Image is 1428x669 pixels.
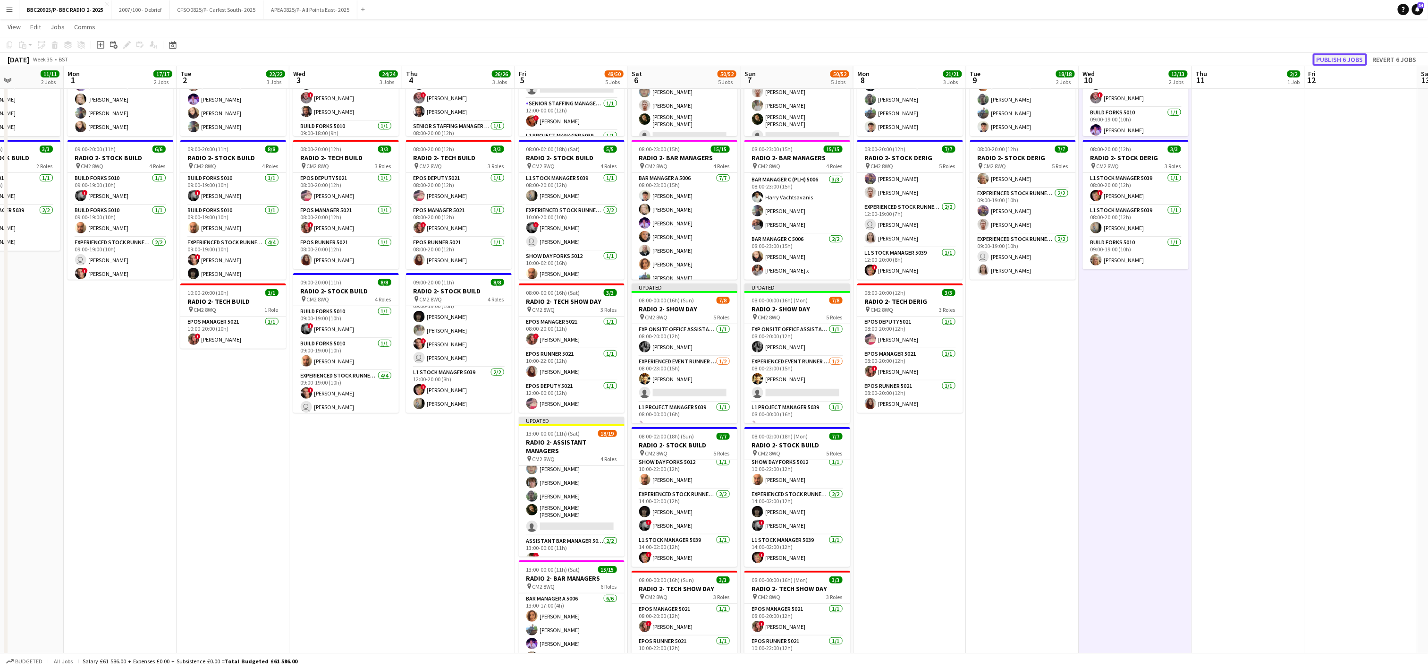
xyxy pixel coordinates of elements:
[871,306,894,313] span: CM2 8WQ
[827,163,843,170] span: 4 Roles
[744,441,850,449] h3: RADIO 2- STOCK BUILD
[827,593,843,600] span: 3 Roles
[1083,69,1095,78] span: Wed
[68,140,173,280] app-job-card: 09:00-20:00 (11h)6/6RADIO 2- STOCK BUILD CM2 8WQ4 RolesBuild Forks 50101/109:00-19:00 (10h)![PERS...
[857,140,963,280] div: 08:00-20:00 (12h)7/7RADIO 2- STOCK DERIG CM2 8WQ5 Roles[PERSON_NAME]Experienced Stock Runner 5012...
[744,140,850,280] div: 08:00-23:00 (15h)15/15RADIO 2- BAR MANAGERS CM2 8WQ4 Roles[PERSON_NAME][PERSON_NAME][PERSON_NAME]...
[646,520,652,525] span: !
[1165,163,1181,170] span: 3 Roles
[632,584,737,593] h3: RADIO 2- TECH SHOW DAY
[632,636,737,668] app-card-role: EPOS Runner 50211/110:00-22:00 (12h)[PERSON_NAME]
[293,205,399,237] app-card-role: EPOS Manager 50211/108:00-20:00 (12h)![PERSON_NAME]
[519,381,625,413] app-card-role: EPOS Deputy 50211/112:00-00:00 (12h)[PERSON_NAME]
[632,69,642,78] span: Sat
[632,356,737,402] app-card-role: Experienced Event Runner 50121/208:00-23:00 (15h)[PERSON_NAME]
[827,450,843,457] span: 5 Roles
[74,23,95,31] span: Comms
[857,381,963,413] app-card-role: EPOS Runner 50211/108:00-20:00 (12h)[PERSON_NAME]
[1313,53,1367,66] button: Publish 6 jobs
[744,535,850,567] app-card-role: L1 Stock Manager 50391/114:00-02:00 (12h)![PERSON_NAME]
[744,234,850,280] app-card-role: Bar Manager C 50062/208:00-23:00 (15h)[PERSON_NAME][PERSON_NAME] x
[152,146,166,153] span: 6/6
[752,297,808,304] span: 08:00-00:00 (16h) (Mon)
[153,70,172,77] span: 17/17
[519,69,526,78] span: Fri
[744,489,850,535] app-card-role: Experienced Stock Runner 50122/214:00-02:00 (12h)[PERSON_NAME]![PERSON_NAME]
[744,427,850,567] app-job-card: 08:00-02:00 (18h) (Mon)7/7RADIO 2- STOCK BUILD CM2 8WQ5 RolesL1 Stock Manager 50391/108:00-20:00 ...
[1083,107,1189,139] app-card-role: Build Forks 50101/109:00-19:00 (10h)[PERSON_NAME]
[526,566,580,573] span: 13:00-00:00 (11h) (Sat)
[857,202,963,248] app-card-role: Experienced Stock Runner 50122/212:00-19:00 (7h) [PERSON_NAME][PERSON_NAME]
[1090,146,1132,153] span: 08:00-20:00 (12h)
[639,146,680,153] span: 08:00-23:00 (15h)
[758,450,781,457] span: CM2 8WQ
[195,190,201,196] span: !
[824,146,843,153] span: 15/15
[632,283,737,423] app-job-card: Updated08:00-00:00 (16h) (Sun)7/8RADIO 2- SHOW DAY CM2 8WQ5 RolesExp Onsite Office Assistant 5012...
[406,205,512,237] app-card-role: EPOS Manager 50211/108:00-20:00 (12h)![PERSON_NAME]
[532,455,555,463] span: CM2 8WQ
[645,593,668,600] span: CM2 8WQ
[1098,92,1103,98] span: !
[308,222,313,228] span: !
[30,23,41,31] span: Edit
[195,254,201,260] span: !
[68,205,173,237] app-card-role: Build Forks 50101/109:00-19:00 (10h)[PERSON_NAME]
[758,593,781,600] span: CM2 8WQ
[714,314,730,321] span: 5 Roles
[150,163,166,170] span: 4 Roles
[421,384,426,390] span: !
[942,289,955,296] span: 3/3
[744,636,850,668] app-card-role: EPOS Runner 50211/110:00-22:00 (12h)[PERSON_NAME]
[744,356,850,402] app-card-role: Experienced Event Runner 50121/208:00-23:00 (15h)[PERSON_NAME]
[519,349,625,381] app-card-role: EPOS Runner 50211/110:00-22:00 (12h)[PERSON_NAME]
[714,593,730,600] span: 3 Roles
[375,296,391,303] span: 4 Roles
[1083,205,1189,237] app-card-role: L1 Stock Manager 50391/108:00-20:00 (12h)[PERSON_NAME]
[68,237,173,283] app-card-role: Experienced Stock Runner 50122/209:00-19:00 (10h) [PERSON_NAME]![PERSON_NAME]
[519,432,625,536] app-card-role: Cellar Assistant Manager 50065/613:00-17:00 (4h)[PERSON_NAME][PERSON_NAME][PERSON_NAME][PERSON_NA...
[939,306,955,313] span: 3 Roles
[265,306,279,313] span: 1 Role
[519,417,625,557] app-job-card: Updated13:00-00:00 (11h) (Sat)18/19RADIO 2- ASSISTANT MANAGERS CM2 8WQ4 Roles[PERSON_NAME]Cellar ...
[744,305,850,313] h3: RADIO 2- SHOW DAY
[1098,190,1103,196] span: !
[1083,154,1189,162] h3: RADIO 2- STOCK DERIG
[857,156,963,202] app-card-role: Experienced Stock Runner 50122/209:00-19:00 (10h)[PERSON_NAME][PERSON_NAME]
[519,130,625,163] app-card-role: L1 Project Manager 50391/1
[8,55,29,64] div: [DATE]
[632,283,737,291] div: Updated
[714,163,730,170] span: 4 Roles
[532,306,555,313] span: CM2 8WQ
[865,289,906,296] span: 08:00-20:00 (12h)
[970,140,1076,280] app-job-card: 08:00-20:00 (12h)7/7RADIO 2- STOCK DERIG CM2 8WQ5 Roles[PERSON_NAME]Build Forks 50101/109:00-19:0...
[180,317,286,349] app-card-role: EPOS Manager 50211/110:00-20:00 (10h)![PERSON_NAME]
[519,417,625,424] div: Updated
[180,173,286,205] app-card-role: Build Forks 50101/109:00-19:00 (10h)![PERSON_NAME]
[293,370,399,444] app-card-role: Experienced Stock Runner 50124/409:00-19:00 (10h)![PERSON_NAME] [PERSON_NAME]
[717,433,730,440] span: 7/7
[827,314,843,321] span: 5 Roles
[488,296,504,303] span: 4 Roles
[421,338,426,344] span: !
[744,283,850,423] div: Updated08:00-00:00 (16h) (Mon)7/8RADIO 2- SHOW DAY CM2 8WQ5 RolesExp Onsite Office Assistant 5012...
[519,140,625,280] app-job-card: 08:00-02:00 (18h) (Sat)5/5RADIO 2- STOCK BUILD CM2 8WQ4 RolesL1 Stock Manager 50391/108:00-20:00 ...
[378,146,391,153] span: 3/3
[758,163,781,170] span: CM2 8WQ
[406,140,512,269] app-job-card: 08:00-20:00 (12h)3/3RADIO 2- TECH BUILD CM2 8WQ3 RolesEPOS Deputy 50211/108:00-20:00 (12h)[PERSON...
[519,283,625,413] div: 08:00-00:00 (16h) (Sat)3/3RADIO 2- TECH SHOW DAY CM2 8WQ3 RolesEPOS Manager 50211/108:00-20:00 (1...
[872,366,878,371] span: !
[865,146,906,153] span: 08:00-20:00 (12h)
[744,402,850,434] app-card-role: L1 Project Manager 50391/108:00-00:00 (16h)[PERSON_NAME]
[75,146,116,153] span: 09:00-20:00 (11h)
[4,21,25,33] a: View
[194,163,217,170] span: CM2 8WQ
[830,70,849,77] span: 50/52
[939,163,955,170] span: 5 Roles
[601,163,617,170] span: 4 Roles
[519,154,625,162] h3: RADIO 2- STOCK BUILD
[51,23,65,31] span: Jobs
[111,0,169,19] button: 2007/100 - Debrief
[37,163,53,170] span: 2 Roles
